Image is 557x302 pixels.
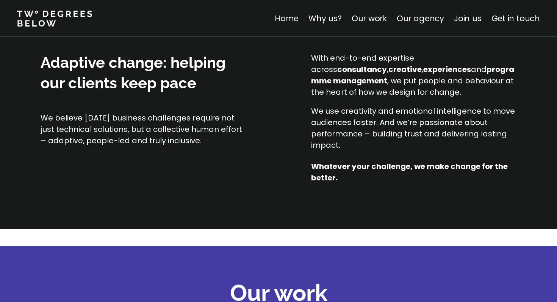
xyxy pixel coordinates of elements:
[454,13,482,24] a: Join us
[308,13,342,24] a: Why us?
[41,53,225,92] span: Adaptive change: helping our clients keep pace
[311,161,509,183] strong: Whatever your challenge, we make change for the better.
[388,64,422,75] strong: creative
[41,112,246,146] p: We believe [DATE] business challenges require not just technical solutions, but a collective huma...
[423,64,471,75] strong: experiences
[311,105,516,151] p: We use creativity and emotional intelligence to move audiences faster. And we’re passionate about...
[397,13,444,24] a: Our agency
[311,52,516,98] p: With end-to-end expertise across , , and , we put people and behaviour at the heart of how we des...
[352,13,387,24] a: Our work
[275,13,299,24] a: Home
[337,64,387,75] strong: consultancy
[491,13,540,24] a: Get in touch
